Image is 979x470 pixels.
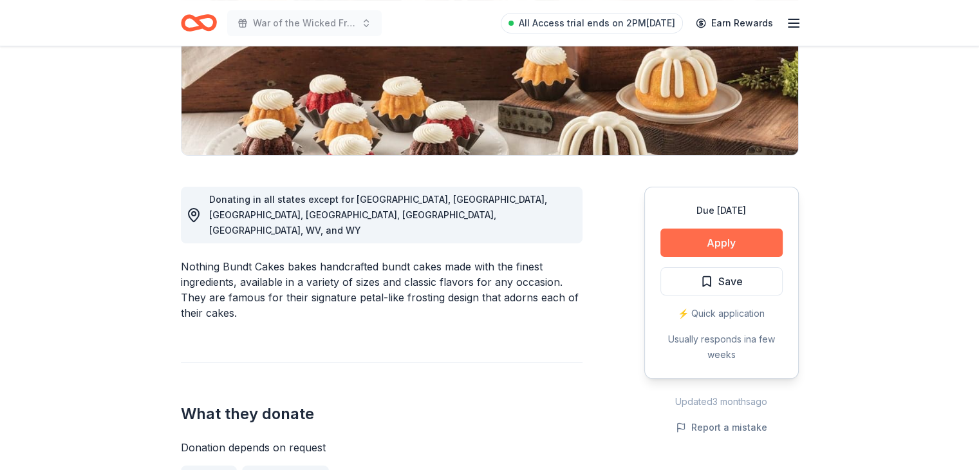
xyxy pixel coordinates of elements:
[181,404,583,424] h2: What they donate
[501,13,683,33] a: All Access trial ends on 2PM[DATE]
[181,440,583,455] div: Donation depends on request
[519,15,675,31] span: All Access trial ends on 2PM[DATE]
[660,267,783,296] button: Save
[660,306,783,321] div: ⚡️ Quick application
[644,394,799,409] div: Updated 3 months ago
[660,229,783,257] button: Apply
[227,10,382,36] button: War of the Wicked Friendly 10uC
[181,8,217,38] a: Home
[660,203,783,218] div: Due [DATE]
[253,15,356,31] span: War of the Wicked Friendly 10uC
[209,194,547,236] span: Donating in all states except for [GEOGRAPHIC_DATA], [GEOGRAPHIC_DATA], [GEOGRAPHIC_DATA], [GEOGR...
[676,420,767,435] button: Report a mistake
[688,12,781,35] a: Earn Rewards
[660,332,783,362] div: Usually responds in a few weeks
[181,259,583,321] div: Nothing Bundt Cakes bakes handcrafted bundt cakes made with the finest ingredients, available in ...
[718,273,743,290] span: Save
